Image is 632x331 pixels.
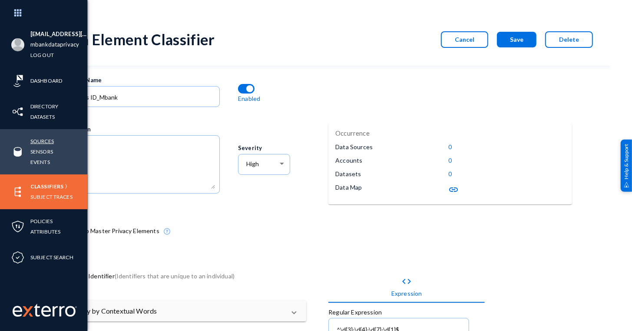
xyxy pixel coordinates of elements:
div: Description [57,125,238,134]
button: Cancel [441,31,488,48]
img: icon-risk-sonar.svg [11,74,24,87]
a: Attributes [30,227,60,237]
p: 0 [448,169,452,178]
img: exterro-work-mark.svg [13,304,77,317]
p: Enabled [238,94,260,103]
img: exterro-logo.svg [23,306,33,317]
img: icon-policies.svg [11,220,24,233]
p: 0 [448,142,452,151]
div: Classifier Name [57,76,238,85]
a: Events [30,157,50,167]
a: Sources [30,136,54,146]
input: Name [66,94,215,101]
img: icon-elements.svg [11,185,24,198]
a: Datasets [30,112,55,122]
button: Delete [545,31,593,48]
p: Accounts [335,156,362,165]
div: Help & Support [621,139,632,191]
mat-icon: link [448,184,459,195]
mat-panel-title: Qualify by Contextual Words [68,306,285,316]
img: icon-inventory.svg [11,105,24,118]
p: Data Map [335,183,362,192]
img: icon-compliance.svg [11,251,24,264]
a: Classifiers [30,181,63,191]
div: Expression [391,289,422,298]
a: Policies [30,216,53,226]
span: Save [510,36,523,43]
span: Cancel [455,36,474,43]
a: Dashboard [30,76,62,86]
img: icon-sources.svg [11,145,24,158]
a: Sensors [30,147,53,157]
span: High [246,160,259,168]
button: Save [497,32,536,47]
div: Data Element Classifier [57,30,215,48]
span: Direct Identifier [69,270,235,283]
a: mbankdataprivacy [30,40,79,50]
div: Severity [238,144,319,153]
p: Datasets [335,169,361,178]
mat-expansion-panel-header: Qualify by Contextual Words [57,301,306,321]
p: 0 [448,156,452,165]
a: Directory [30,101,58,111]
p: Occurrence [335,128,370,138]
span: Delete [559,36,579,43]
p: Data Sources [335,142,373,151]
img: app launcher [5,3,31,22]
mat-icon: code [401,276,412,287]
li: [EMAIL_ADDRESS][DOMAIN_NAME] [30,29,87,40]
span: Map to Master Privacy Elements [69,224,159,237]
a: Subject Traces [30,192,73,202]
img: blank-profile-picture.png [11,38,24,51]
a: Log out [30,50,54,60]
span: (Identifiers that are unique to an individual) [115,272,235,280]
mat-label: Regular Expression [328,308,382,316]
img: help_support.svg [624,182,629,187]
a: Subject Search [30,252,73,262]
